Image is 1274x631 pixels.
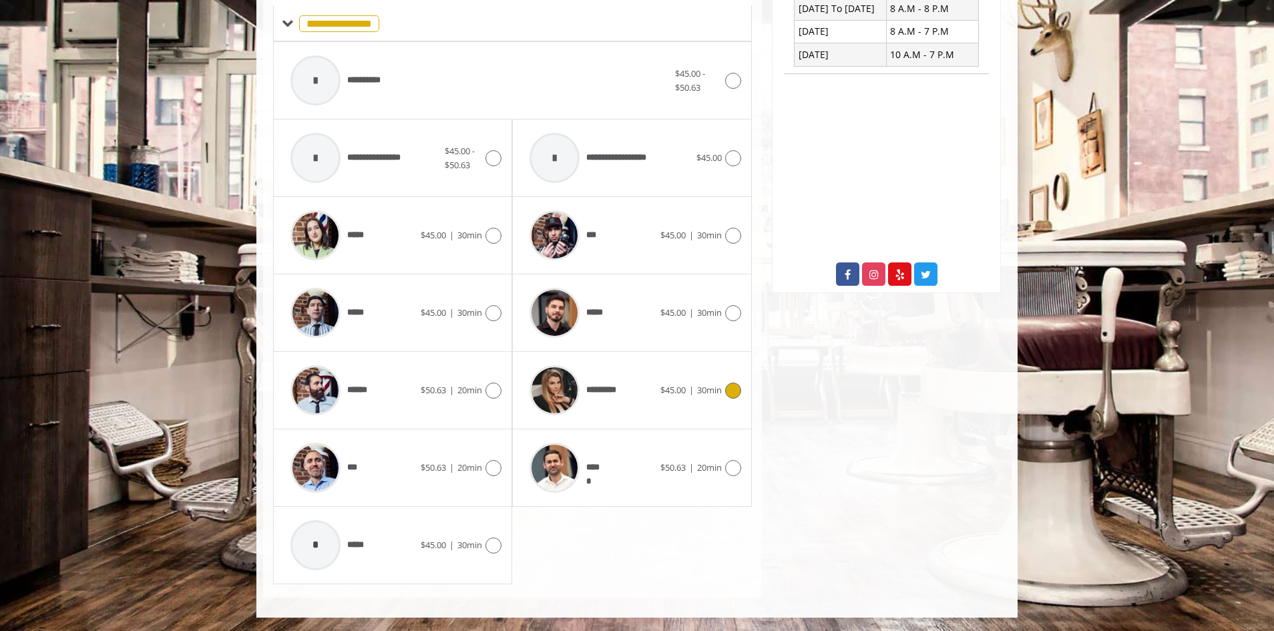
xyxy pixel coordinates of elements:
[457,384,482,396] span: 20min
[689,384,694,396] span: |
[886,20,978,43] td: 8 A.M - 7 P.M
[689,306,694,319] span: |
[697,229,722,241] span: 30min
[421,229,446,241] span: $45.00
[660,229,686,241] span: $45.00
[421,539,446,551] span: $45.00
[660,384,686,396] span: $45.00
[449,384,454,396] span: |
[886,43,978,66] td: 10 A.M - 7 P.M
[675,67,705,93] span: $45.00 - $50.63
[689,229,694,241] span: |
[457,306,482,319] span: 30min
[697,306,722,319] span: 30min
[421,384,446,396] span: $50.63
[660,306,686,319] span: $45.00
[449,461,454,473] span: |
[457,229,482,241] span: 30min
[660,461,686,473] span: $50.63
[449,229,454,241] span: |
[795,43,887,66] td: [DATE]
[697,384,722,396] span: 30min
[689,461,694,473] span: |
[795,20,887,43] td: [DATE]
[457,539,482,551] span: 30min
[457,461,482,473] span: 20min
[449,306,454,319] span: |
[421,306,446,319] span: $45.00
[421,461,446,473] span: $50.63
[696,152,722,164] span: $45.00
[445,145,475,171] span: $45.00 - $50.63
[449,539,454,551] span: |
[697,461,722,473] span: 20min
